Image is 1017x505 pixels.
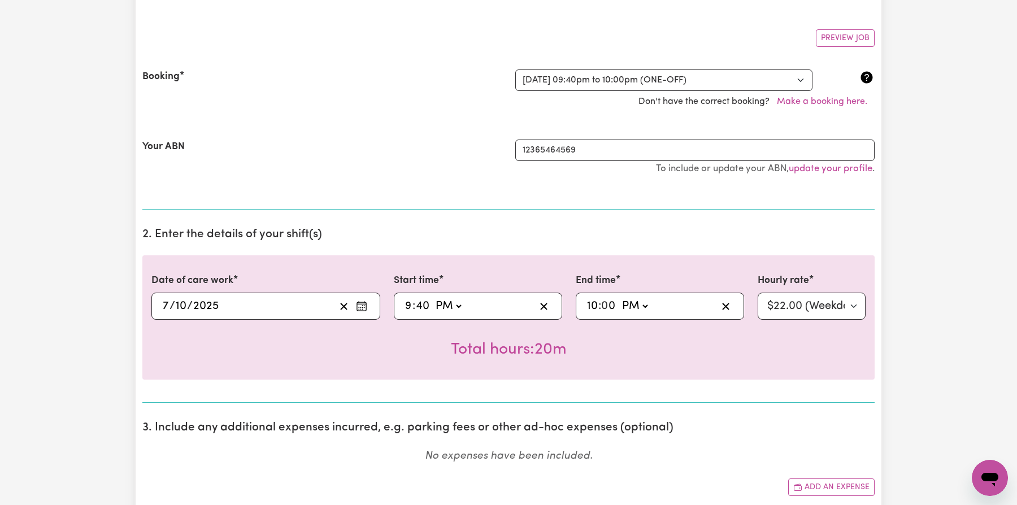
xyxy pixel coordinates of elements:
[576,273,616,288] label: End time
[789,164,872,173] a: update your profile
[816,29,875,47] button: Preview Job
[175,298,187,315] input: --
[638,97,875,106] span: Don't have the correct booking?
[602,298,617,315] input: --
[151,273,233,288] label: Date of care work
[335,298,353,315] button: Clear date
[601,301,608,312] span: 0
[169,300,175,312] span: /
[972,460,1008,496] iframe: Button to launch messaging window
[415,298,430,315] input: --
[353,298,371,315] button: Enter the date of care work
[425,451,593,462] em: No expenses have been included.
[451,342,567,358] span: Total hours worked: 20 minutes
[405,298,412,315] input: --
[142,421,875,435] h2: 3. Include any additional expenses incurred, e.g. parking fees or other ad-hoc expenses (optional)
[770,91,875,112] button: Make a booking here.
[162,298,169,315] input: --
[788,478,875,496] button: Add another expense
[193,298,219,315] input: ----
[187,300,193,312] span: /
[142,140,185,154] label: Your ABN
[394,273,439,288] label: Start time
[586,298,598,315] input: --
[142,69,180,84] label: Booking
[142,228,875,242] h2: 2. Enter the details of your shift(s)
[412,300,415,312] span: :
[758,273,809,288] label: Hourly rate
[656,164,875,173] small: To include or update your ABN, .
[598,300,601,312] span: :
